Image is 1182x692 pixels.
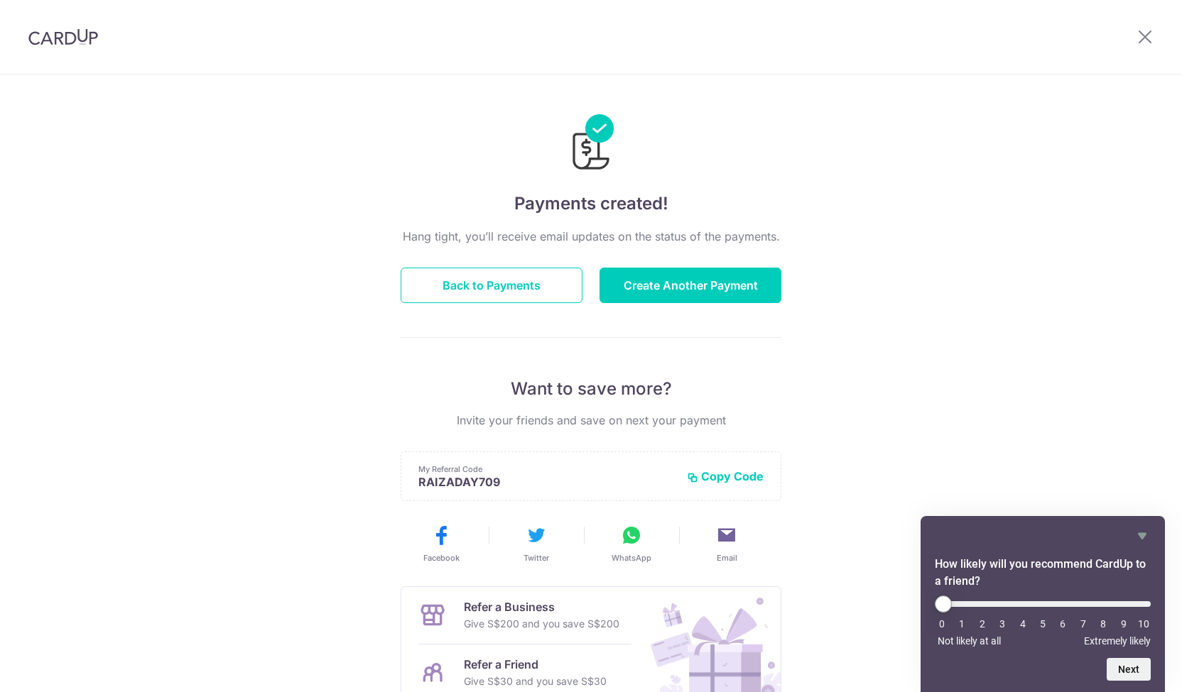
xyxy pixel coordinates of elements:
button: Back to Payments [401,268,582,303]
button: Facebook [399,524,483,564]
li: 5 [1036,618,1050,630]
span: Facebook [423,552,460,564]
h4: Payments created! [401,191,781,216]
li: 10 [1137,618,1151,630]
p: Give S$200 and you save S$200 [464,615,619,632]
span: Email [717,552,737,564]
li: 9 [1117,618,1131,630]
p: Refer a Business [464,598,619,615]
div: How likely will you recommend CardUp to a friend? Select an option from 0 to 10, with 0 being Not... [935,527,1151,681]
h2: How likely will you recommend CardUp to a friend? Select an option from 0 to 10, with 0 being Not... [935,556,1151,590]
li: 8 [1096,618,1110,630]
div: How likely will you recommend CardUp to a friend? Select an option from 0 to 10, with 0 being Not... [935,595,1151,647]
button: Twitter [494,524,578,564]
span: Twitter [524,552,549,564]
p: Give S$30 and you save S$30 [464,673,607,690]
span: Not likely at all [938,635,1001,647]
li: 6 [1056,618,1070,630]
p: Want to save more? [401,378,781,400]
p: My Referral Code [418,463,676,475]
p: Invite your friends and save on next your payment [401,412,781,429]
button: Hide survey [1134,527,1151,544]
p: Hang tight, you’ll receive email updates on the status of the payments. [401,228,781,245]
li: 2 [975,618,989,630]
li: 0 [935,618,949,630]
button: Create Another Payment [600,268,781,303]
img: Payments [568,114,614,174]
p: RAIZADAY709 [418,475,676,489]
li: 3 [995,618,1009,630]
li: 7 [1076,618,1090,630]
span: WhatsApp [612,552,651,564]
p: Refer a Friend [464,656,607,673]
span: Extremely likely [1084,635,1151,647]
li: 1 [955,618,969,630]
button: Copy Code [687,469,764,483]
img: CardUp [28,28,98,45]
button: WhatsApp [590,524,673,564]
button: Email [685,524,769,564]
button: Next question [1107,658,1151,681]
li: 4 [1016,618,1030,630]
